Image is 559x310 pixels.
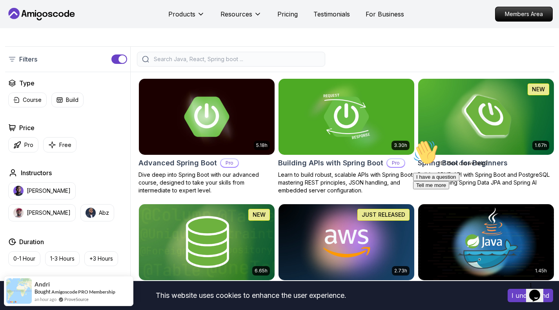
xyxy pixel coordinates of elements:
button: Course [8,92,47,107]
img: instructor img [13,208,24,218]
iframe: chat widget [526,279,551,302]
button: Accept cookies [508,289,553,302]
button: +3 Hours [84,251,118,266]
a: Amigoscode PRO Membership [51,289,115,295]
p: Resources [220,9,252,19]
p: [PERSON_NAME] [27,209,71,217]
iframe: chat widget [410,137,551,275]
p: Members Area [495,7,552,21]
button: Free [43,137,76,152]
h2: Instructors [21,168,52,178]
p: 6.65h [255,268,268,274]
p: 5.18h [256,142,268,149]
span: Andri [35,281,50,288]
button: instructor imgAbz [80,204,114,221]
img: :wave: [3,3,28,28]
span: Hi! How can we help? [3,24,78,29]
img: AWS for Developers card [279,204,414,280]
p: 0-1 Hour [13,255,35,263]
p: Pro [24,141,33,149]
button: 0-1 Hour [8,251,40,266]
p: Products [168,9,195,19]
p: [PERSON_NAME] [27,187,71,195]
button: Pro [8,137,38,152]
a: Spring Boot for Beginners card1.67hNEWSpring Boot for BeginnersBuild a CRUD API with Spring Boot ... [418,78,554,187]
img: Advanced Spring Boot card [139,79,275,155]
p: 3.30h [394,142,407,149]
p: JUST RELEASED [362,211,405,219]
button: Products [168,9,205,25]
button: Tell me more [3,44,39,53]
a: Advanced Spring Boot card5.18hAdvanced Spring BootProDive deep into Spring Boot with our advanced... [138,78,275,194]
p: Learn to build robust, scalable APIs with Spring Boot, mastering REST principles, JSON handling, ... [278,171,415,194]
button: instructor img[PERSON_NAME] [8,204,76,221]
div: This website uses cookies to enhance the user experience. [6,287,496,304]
p: NEW [532,85,545,93]
p: NEW [253,211,266,219]
p: 2.73h [394,268,407,274]
a: Testimonials [313,9,350,19]
p: Dive deep into Spring Boot with our advanced course, designed to take your skills from intermedia... [138,171,275,194]
img: Spring Data JPA card [139,204,275,280]
p: Filters [19,54,37,64]
p: 1-3 Hours [50,255,75,263]
a: Members Area [495,7,553,22]
h2: Advanced Spring Boot [138,158,217,169]
img: provesource social proof notification image [6,278,32,304]
a: Pricing [277,9,298,19]
input: Search Java, React, Spring boot ... [152,55,320,63]
p: Pro [387,159,404,167]
a: ProveSource [64,296,89,303]
button: I have a question [3,36,49,44]
p: Course [23,96,42,104]
p: +3 Hours [89,255,113,263]
button: instructor img[PERSON_NAME] [8,182,76,199]
p: Abz [99,209,109,217]
p: Build [66,96,78,104]
p: Free [59,141,71,149]
img: instructor img [86,208,96,218]
p: Pro [221,159,238,167]
img: Spring Boot for Beginners card [418,79,554,155]
button: Build [51,92,84,107]
a: Building APIs with Spring Boot card3.30hBuilding APIs with Spring BootProLearn to build robust, s... [278,78,415,194]
span: Bought [35,288,51,295]
img: instructor img [13,186,24,196]
a: For Business [366,9,404,19]
h2: Type [19,78,35,88]
h2: Price [19,123,35,132]
button: 1-3 Hours [45,251,80,266]
div: 👋Hi! How can we help?I have a questionTell me more [3,3,144,53]
h2: Building APIs with Spring Boot [278,158,383,169]
span: an hour ago [35,296,56,303]
img: Building APIs with Spring Boot card [279,79,414,155]
h2: Duration [19,237,44,247]
button: Resources [220,9,262,25]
